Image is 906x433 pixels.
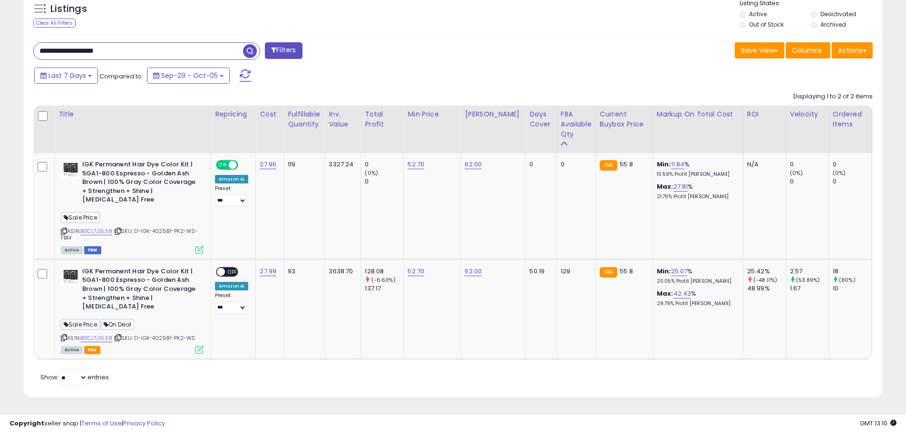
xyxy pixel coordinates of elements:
[790,160,828,169] div: 0
[82,160,198,207] b: IGK Permanent Hair Dye Color Kit | 5GA1-800 Espresso - Golden Ash Brown | 100% Gray Color Coverag...
[600,160,617,171] small: FBA
[61,227,198,241] span: | SKU: D-IGK-402581-PK2-WS-FBM
[215,185,248,207] div: Preset:
[161,71,218,80] span: Sep-29 - Oct-05
[600,267,617,278] small: FBA
[833,169,846,177] small: (0%)
[671,160,685,169] a: 11.84
[61,160,204,253] div: ASIN:
[657,160,736,178] div: %
[833,267,871,276] div: 18
[620,160,633,169] span: 55.8
[671,267,688,276] a: 25.07
[600,109,649,129] div: Current Buybox Price
[61,346,83,354] span: All listings currently available for purchase on Amazon
[81,419,122,428] a: Terms of Use
[237,161,252,169] span: OFF
[34,67,98,84] button: Last 7 Days
[288,109,321,129] div: Fulfillable Quantity
[747,267,786,276] div: 25.42%
[365,284,403,293] div: 137.17
[61,160,80,179] img: 41SGzf7NTcL._SL40_.jpg
[657,267,736,285] div: %
[61,212,100,223] span: Sale Price
[371,276,396,284] small: (-6.63%)
[790,169,803,177] small: (0%)
[793,92,873,101] div: Displaying 1 to 2 of 2 items
[839,276,856,284] small: (80%)
[61,267,80,286] img: 41SGzf7NTcL._SL40_.jpg
[673,182,688,192] a: 27.81
[215,282,248,290] div: Amazon AI
[365,169,378,177] small: (0%)
[215,292,248,314] div: Preset:
[408,267,424,276] a: 52.70
[833,109,867,129] div: Ordered Items
[653,106,743,153] th: The percentage added to the cost of goods (COGS) that forms the calculator for Min & Max prices.
[832,42,873,58] button: Actions
[84,346,100,354] span: FBA
[288,267,317,276] div: 93
[657,193,736,200] p: 21.76% Profit [PERSON_NAME]
[833,177,871,186] div: 0
[790,284,828,293] div: 1.67
[792,46,822,55] span: Columns
[114,334,195,342] span: | SKU: D-IGK-402581-PK2-WS
[61,246,83,254] span: All listings currently available for purchase on Amazon
[833,284,871,293] div: 10
[365,109,399,129] div: Total Profit
[657,300,736,307] p: 29.79% Profit [PERSON_NAME]
[408,109,457,119] div: Min Price
[365,177,403,186] div: 0
[786,42,830,58] button: Columns
[84,246,101,254] span: FBM
[408,160,424,169] a: 52.70
[529,160,549,169] div: 0
[657,183,736,200] div: %
[82,267,198,314] b: IGK Permanent Hair Dye Color Kit | 5GA1-800 Espresso - Golden Ash Brown | 100% Gray Color Coverag...
[657,182,673,191] b: Max:
[101,319,134,330] span: On Deal
[33,19,76,28] div: Clear All Filters
[749,10,767,18] label: Active
[833,160,871,169] div: 0
[657,289,673,298] b: Max:
[217,161,229,169] span: ON
[80,227,112,235] a: B0CL7J3L38
[657,160,671,169] b: Min:
[80,334,112,342] a: B0CL7J3L38
[657,171,736,178] p: 10.59% Profit [PERSON_NAME]
[620,267,633,276] span: 55.8
[260,267,276,276] a: 27.99
[749,20,784,29] label: Out of Stock
[61,267,204,353] div: ASIN:
[61,319,100,330] span: Sale Price
[99,72,143,81] span: Compared to:
[10,419,165,428] div: seller snap | |
[329,267,353,276] div: 3638.70
[225,268,240,276] span: OFF
[657,289,736,307] div: %
[796,276,820,284] small: (53.89%)
[58,109,207,119] div: Title
[260,109,280,119] div: Cost
[215,175,248,183] div: Amazon AI
[657,278,736,285] p: 20.05% Profit [PERSON_NAME]
[561,160,588,169] div: 0
[790,177,828,186] div: 0
[747,109,782,119] div: ROI
[40,373,109,382] span: Show: entries
[820,20,846,29] label: Archived
[561,267,588,276] div: 129
[147,67,230,84] button: Sep-29 - Oct-05
[465,109,521,119] div: [PERSON_NAME]
[860,419,896,428] span: 2025-10-14 13:10 GMT
[365,160,403,169] div: 0
[50,2,87,16] h5: Listings
[657,267,671,276] b: Min:
[790,109,825,119] div: Velocity
[753,276,777,284] small: (-48.11%)
[329,109,357,129] div: Inv. value
[529,267,549,276] div: 50.19
[215,109,252,119] div: Repricing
